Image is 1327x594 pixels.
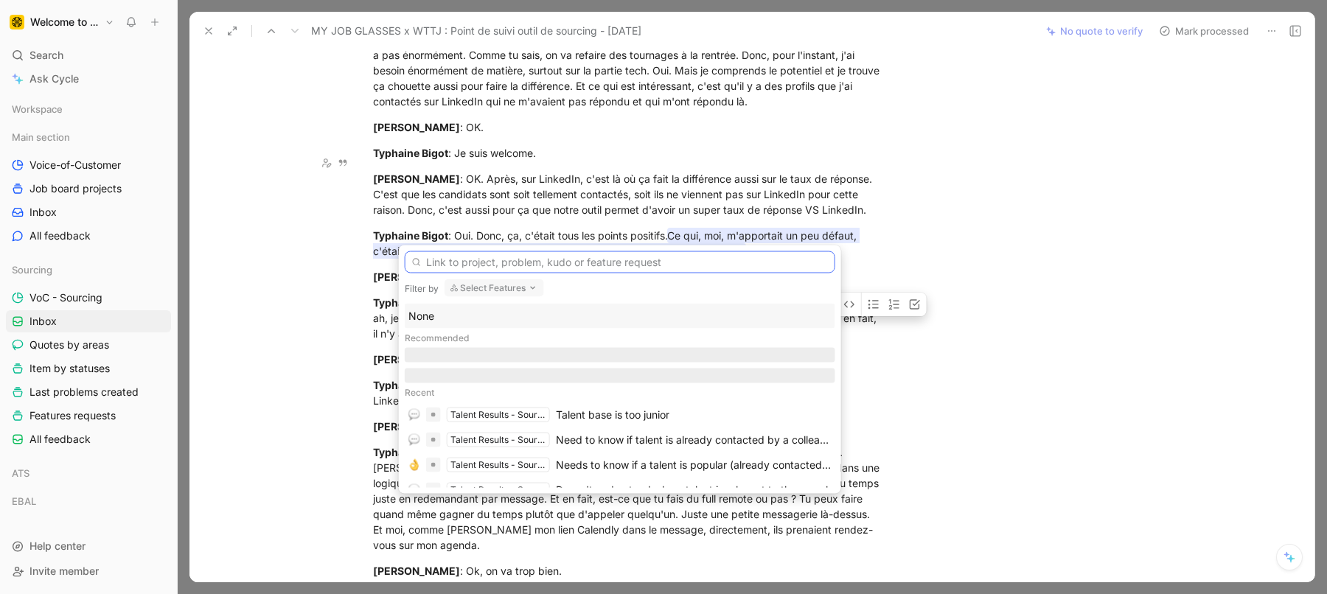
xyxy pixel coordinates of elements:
[450,458,546,472] div: Talent﻿ Results - Sourcing
[408,409,420,421] img: 💬
[556,481,832,499] div: Doesn't understand why a talent is relevant to the search
[445,279,544,297] button: Select Features
[405,282,439,294] div: Filter by
[556,456,832,474] div: Needs to know if a talent is popular (already contacted by other companies)
[408,307,832,325] div: None
[556,406,669,424] div: Talent base is too junior
[450,433,546,447] div: Talent﻿ Results - Sourcing
[408,459,420,471] img: 👌
[405,383,835,402] div: Recent
[405,251,835,273] input: Link to project, problem, kudo or feature request
[450,408,546,422] div: Talent﻿ Results - Sourcing
[556,431,832,449] div: Need to know if talent is already contacted by a colleague
[405,329,835,348] div: Recommended
[408,484,420,496] img: 💬
[408,434,420,446] img: 💬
